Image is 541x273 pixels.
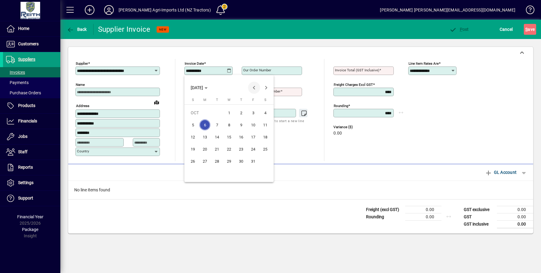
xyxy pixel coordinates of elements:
[199,156,210,167] span: 27
[260,107,271,118] span: 4
[248,119,259,130] span: 10
[199,119,210,130] span: 6
[240,98,242,102] span: T
[199,155,211,167] button: Mon Oct 27 2025
[247,143,259,155] button: Fri Oct 24 2025
[259,131,271,143] button: Sat Oct 18 2025
[235,155,247,167] button: Thu Oct 30 2025
[236,156,247,167] span: 30
[252,98,254,102] span: F
[211,155,223,167] button: Tue Oct 28 2025
[223,107,235,119] button: Wed Oct 01 2025
[187,119,198,130] span: 5
[223,155,235,167] button: Wed Oct 29 2025
[199,119,211,131] button: Mon Oct 06 2025
[260,144,271,154] span: 25
[260,119,271,130] span: 11
[199,131,211,143] button: Mon Oct 13 2025
[187,131,199,143] button: Sun Oct 12 2025
[259,107,271,119] button: Sat Oct 04 2025
[187,144,198,154] span: 19
[212,144,222,154] span: 21
[248,82,260,94] button: Previous month
[212,119,222,130] span: 7
[224,144,234,154] span: 22
[211,131,223,143] button: Tue Oct 14 2025
[199,144,210,154] span: 20
[203,98,206,102] span: M
[235,119,247,131] button: Thu Oct 09 2025
[188,82,210,93] button: Choose month and year
[224,132,234,142] span: 15
[199,143,211,155] button: Mon Oct 20 2025
[223,119,235,131] button: Wed Oct 08 2025
[236,144,247,154] span: 23
[187,119,199,131] button: Sun Oct 05 2025
[228,98,231,102] span: W
[247,119,259,131] button: Fri Oct 10 2025
[224,156,234,167] span: 29
[264,98,266,102] span: S
[216,98,218,102] span: T
[248,144,259,154] span: 24
[235,107,247,119] button: Thu Oct 02 2025
[236,132,247,142] span: 16
[211,119,223,131] button: Tue Oct 07 2025
[192,98,194,102] span: S
[259,143,271,155] button: Sat Oct 25 2025
[260,132,271,142] span: 18
[224,107,234,118] span: 1
[211,143,223,155] button: Tue Oct 21 2025
[236,107,247,118] span: 2
[187,132,198,142] span: 12
[247,131,259,143] button: Fri Oct 17 2025
[260,82,272,94] button: Next month
[187,156,198,167] span: 26
[236,119,247,130] span: 9
[223,143,235,155] button: Wed Oct 22 2025
[247,107,259,119] button: Fri Oct 03 2025
[199,132,210,142] span: 13
[248,107,259,118] span: 3
[187,107,223,119] td: OCT
[212,156,222,167] span: 28
[187,155,199,167] button: Sun Oct 26 2025
[248,132,259,142] span: 17
[235,131,247,143] button: Thu Oct 16 2025
[248,156,259,167] span: 31
[191,85,203,90] span: [DATE]
[247,155,259,167] button: Fri Oct 31 2025
[259,119,271,131] button: Sat Oct 11 2025
[223,131,235,143] button: Wed Oct 15 2025
[212,132,222,142] span: 14
[235,143,247,155] button: Thu Oct 23 2025
[187,143,199,155] button: Sun Oct 19 2025
[224,119,234,130] span: 8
